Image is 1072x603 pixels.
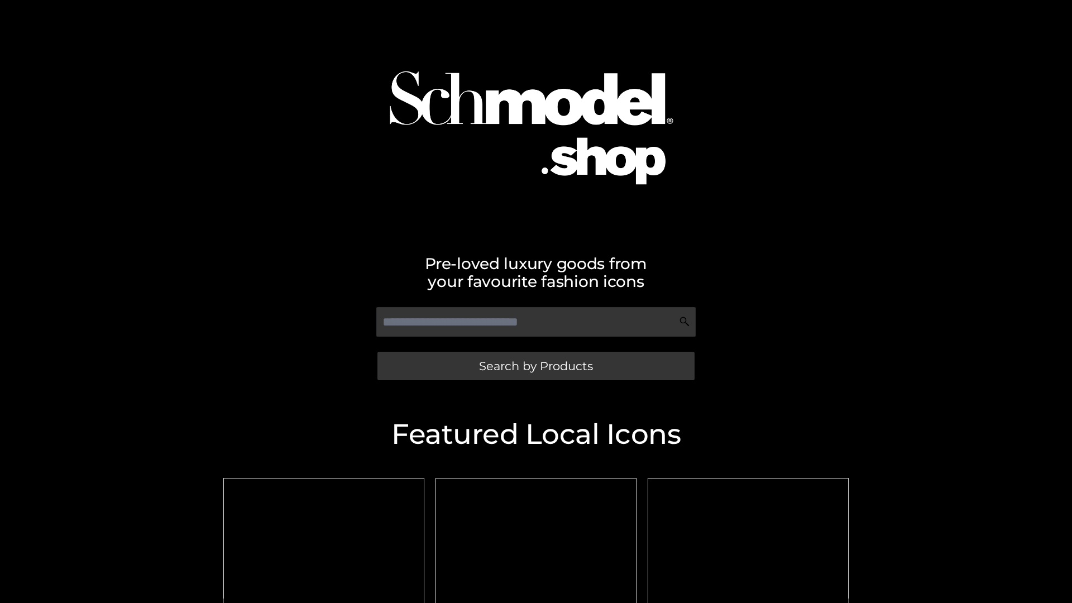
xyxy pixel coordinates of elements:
span: Search by Products [479,360,593,372]
h2: Pre-loved luxury goods from your favourite fashion icons [218,255,854,290]
h2: Featured Local Icons​ [218,420,854,448]
a: Search by Products [377,352,695,380]
img: Search Icon [679,316,690,327]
